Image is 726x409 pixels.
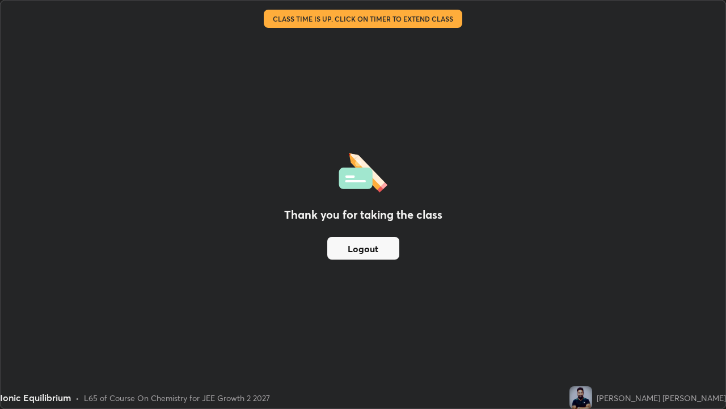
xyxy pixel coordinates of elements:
img: 7de41a6c479e42fd88d8a542358657b1.jpg [569,386,592,409]
div: L65 of Course On Chemistry for JEE Growth 2 2027 [84,392,270,404]
div: • [75,392,79,404]
img: offlineFeedback.1438e8b3.svg [339,149,387,193]
button: Logout [327,237,399,260]
div: [PERSON_NAME] [PERSON_NAME] [597,392,726,404]
h2: Thank you for taking the class [284,206,442,223]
